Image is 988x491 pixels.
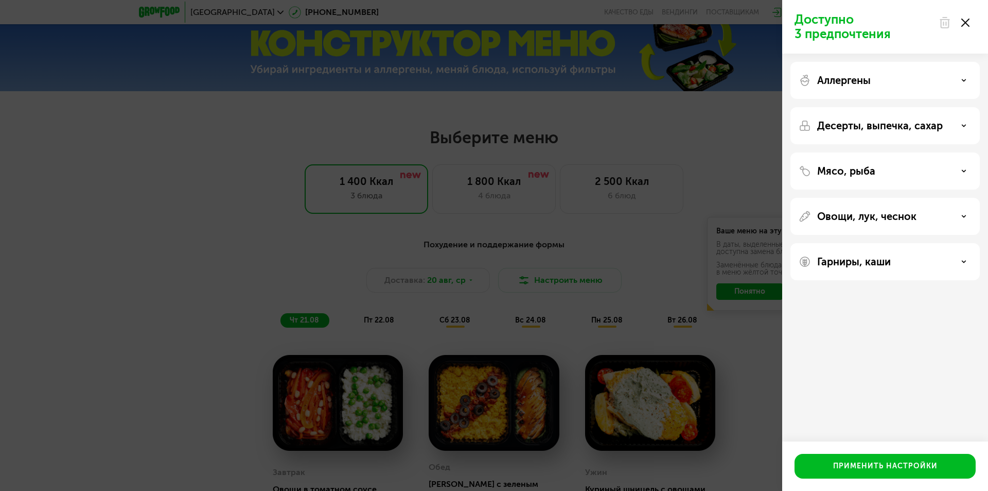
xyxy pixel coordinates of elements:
[817,165,875,177] p: Мясо, рыба
[817,120,943,132] p: Десерты, выпечка, сахар
[795,12,932,41] p: Доступно 3 предпочтения
[817,256,891,268] p: Гарниры, каши
[795,454,976,479] button: Применить настройки
[833,461,938,471] div: Применить настройки
[817,210,916,223] p: Овощи, лук, чеснок
[817,74,871,87] p: Аллергены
